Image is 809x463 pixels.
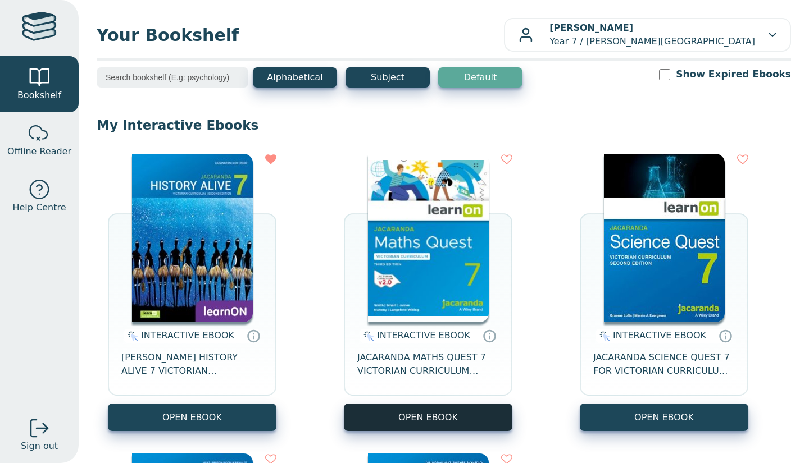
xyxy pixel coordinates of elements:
button: Default [438,67,522,88]
span: JACARANDA MATHS QUEST 7 VICTORIAN CURRICULUM LEARNON EBOOK 3E [357,351,499,378]
button: OPEN EBOOK [344,404,512,431]
label: Show Expired Ebooks [676,67,791,81]
input: Search bookshelf (E.g: psychology) [97,67,248,88]
a: Interactive eBooks are accessed online via the publisher’s portal. They contain interactive resou... [719,329,732,342]
span: INTERACTIVE EBOOK [377,330,470,341]
b: [PERSON_NAME] [549,22,633,33]
img: interactive.svg [360,329,374,343]
span: Help Centre [12,201,66,214]
img: interactive.svg [596,329,610,343]
span: INTERACTIVE EBOOK [613,330,706,341]
p: Year 7 / [PERSON_NAME][GEOGRAPHIC_DATA] [549,21,755,48]
img: d4781fba-7f91-e911-a97e-0272d098c78b.jpg [132,154,253,322]
a: Interactive eBooks are accessed online via the publisher’s portal. They contain interactive resou... [247,329,260,342]
img: b87b3e28-4171-4aeb-a345-7fa4fe4e6e25.jpg [368,154,489,322]
span: JACARANDA SCIENCE QUEST 7 FOR VICTORIAN CURRICULUM LEARNON 2E EBOOK [593,351,735,378]
button: OPEN EBOOK [108,404,276,431]
a: Interactive eBooks are accessed online via the publisher’s portal. They contain interactive resou... [483,329,496,342]
span: [PERSON_NAME] HISTORY ALIVE 7 VICTORIAN CURRICULUM LEARNON EBOOK 2E [121,351,263,378]
button: OPEN EBOOK [580,404,748,431]
img: interactive.svg [124,329,138,343]
span: Sign out [21,439,58,453]
span: INTERACTIVE EBOOK [141,330,234,341]
p: My Interactive Ebooks [97,117,791,134]
button: [PERSON_NAME]Year 7 / [PERSON_NAME][GEOGRAPHIC_DATA] [504,18,791,52]
span: Offline Reader [7,145,71,158]
button: Alphabetical [253,67,337,88]
span: Your Bookshelf [97,22,504,48]
button: Subject [346,67,430,88]
span: Bookshelf [17,89,61,102]
img: 329c5ec2-5188-ea11-a992-0272d098c78b.jpg [604,154,725,322]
